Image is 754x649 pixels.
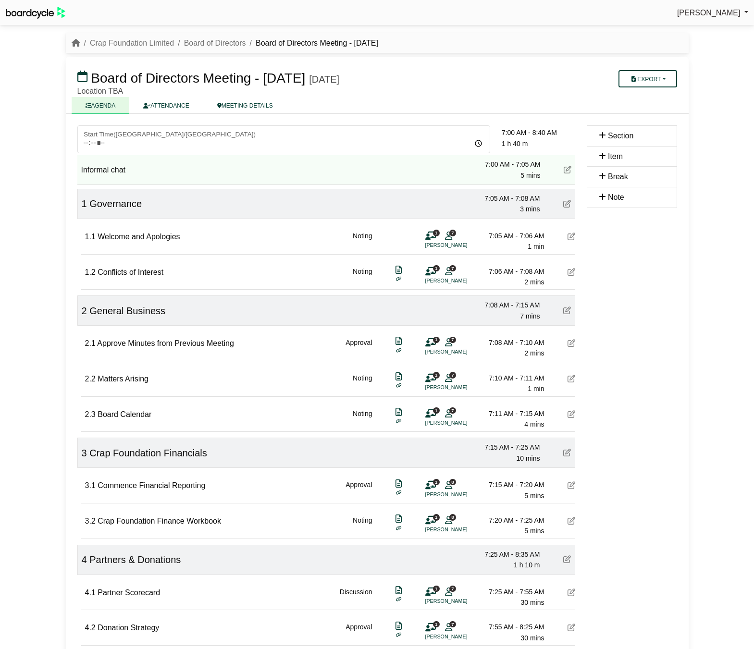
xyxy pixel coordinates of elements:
[502,127,575,138] div: 7:00 AM - 8:40 AM
[477,479,544,490] div: 7:15 AM - 7:20 AM
[433,621,440,627] span: 1
[184,39,246,47] a: Board of Directors
[309,73,339,85] div: [DATE]
[425,597,497,605] li: [PERSON_NAME]
[477,231,544,241] div: 7:05 AM - 7:06 AM
[520,205,540,213] span: 3 mins
[449,586,456,592] span: 7
[81,166,125,174] span: Informal chat
[528,243,544,250] span: 1 min
[85,233,96,241] span: 1.1
[520,312,540,320] span: 7 mins
[433,514,440,520] span: 1
[425,419,497,427] li: [PERSON_NAME]
[449,621,456,627] span: 7
[425,241,497,249] li: [PERSON_NAME]
[203,97,287,114] a: MEETING DETAILS
[98,517,221,525] span: Crap Foundation Finance Workbook
[477,266,544,277] div: 7:06 AM - 7:08 AM
[449,337,456,343] span: 7
[353,373,372,394] div: Noting
[91,71,305,86] span: Board of Directors Meeting - [DATE]
[524,492,544,500] span: 5 mins
[85,517,96,525] span: 3.2
[677,7,748,19] a: [PERSON_NAME]
[98,481,205,490] span: Commence Financial Reporting
[98,624,159,632] span: Donation Strategy
[433,479,440,485] span: 1
[449,479,456,485] span: 8
[98,410,151,418] span: Board Calendar
[425,490,497,499] li: [PERSON_NAME]
[608,193,624,201] span: Note
[98,588,160,597] span: Partner Scorecard
[524,278,544,286] span: 2 mins
[90,39,174,47] a: Crap Foundation Limited
[514,561,540,569] span: 1 h 10 m
[85,339,96,347] span: 2.1
[85,481,96,490] span: 3.1
[477,373,544,383] div: 7:10 AM - 7:11 AM
[433,586,440,592] span: 1
[473,193,540,204] div: 7:05 AM - 7:08 AM
[85,588,96,597] span: 4.1
[85,410,96,418] span: 2.3
[98,233,180,241] span: Welcome and Apologies
[477,622,544,632] div: 7:55 AM - 8:25 AM
[433,337,440,343] span: 1
[449,407,456,414] span: 7
[98,375,148,383] span: Matters Arising
[473,300,540,310] div: 7:08 AM - 7:15 AM
[89,448,207,458] span: Crap Foundation Financials
[82,198,87,209] span: 1
[346,622,372,643] div: Approval
[72,37,378,49] nav: breadcrumb
[477,408,544,419] div: 7:11 AM - 7:15 AM
[677,9,741,17] span: [PERSON_NAME]
[520,634,544,642] span: 30 mins
[524,527,544,535] span: 5 mins
[433,265,440,271] span: 1
[433,407,440,414] span: 1
[346,479,372,501] div: Approval
[425,348,497,356] li: [PERSON_NAME]
[520,599,544,606] span: 30 mins
[528,385,544,392] span: 1 min
[524,349,544,357] span: 2 mins
[85,268,96,276] span: 1.2
[477,337,544,348] div: 7:08 AM - 7:10 AM
[89,554,181,565] span: Partners & Donations
[449,230,456,236] span: 7
[608,172,628,181] span: Break
[520,171,540,179] span: 5 mins
[82,448,87,458] span: 3
[353,408,372,430] div: Noting
[524,420,544,428] span: 4 mins
[72,97,130,114] a: AGENDA
[85,375,96,383] span: 2.2
[246,37,378,49] li: Board of Directors Meeting - [DATE]
[425,526,497,534] li: [PERSON_NAME]
[449,514,456,520] span: 8
[433,372,440,378] span: 1
[346,337,372,359] div: Approval
[97,339,234,347] span: Approve Minutes from Previous Meeting
[477,587,544,597] div: 7:25 AM - 7:55 AM
[473,549,540,560] div: 7:25 AM - 8:35 AM
[477,515,544,526] div: 7:20 AM - 7:25 AM
[82,554,87,565] span: 4
[340,587,372,608] div: Discussion
[473,159,541,170] div: 7:00 AM - 7:05 AM
[353,515,372,537] div: Noting
[516,454,540,462] span: 10 mins
[77,87,124,95] span: Location TBA
[85,624,96,632] span: 4.2
[608,152,623,160] span: Item
[433,230,440,236] span: 1
[98,268,163,276] span: Conflicts of Interest
[449,265,456,271] span: 7
[425,383,497,392] li: [PERSON_NAME]
[618,70,677,87] button: Export
[425,633,497,641] li: [PERSON_NAME]
[89,198,142,209] span: Governance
